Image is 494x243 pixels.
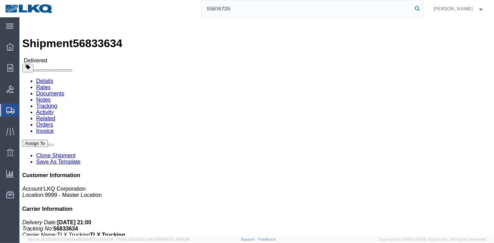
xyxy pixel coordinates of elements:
input: Search for shipment number, reference number [201,0,413,17]
span: Server: 2025.20.0-710e05ee653 [28,237,113,241]
img: logo [5,3,53,14]
span: [DATE] 09:51:04 [85,237,113,241]
span: [DATE] 10:16:38 [162,237,189,241]
span: Client: 2025.20.0-8b113f4 [116,237,189,241]
button: [PERSON_NAME] [433,5,485,13]
span: Praveen Nagaraj [434,5,473,12]
span: Copyright © [DATE]-[DATE] Agistix Inc., All Rights Reserved [379,236,486,242]
a: Support [241,237,258,241]
a: Feedback [258,237,276,241]
iframe: FS Legacy Container [19,17,494,236]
